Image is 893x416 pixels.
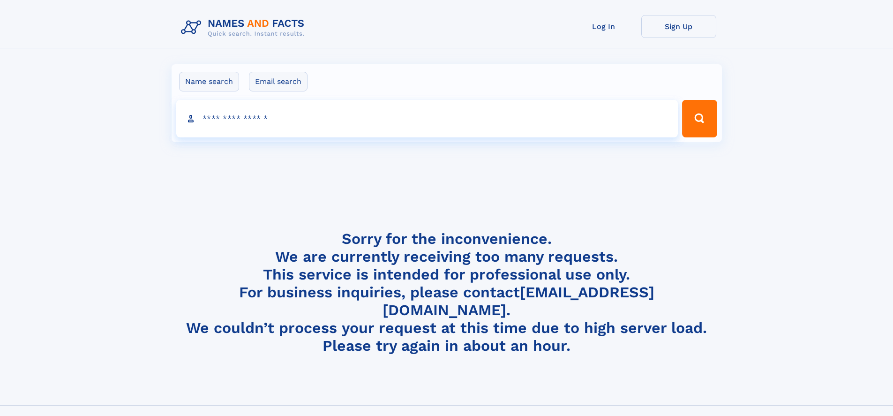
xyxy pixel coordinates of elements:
[682,100,717,137] button: Search Button
[641,15,716,38] a: Sign Up
[176,100,678,137] input: search input
[177,15,312,40] img: Logo Names and Facts
[179,72,239,91] label: Name search
[383,283,654,319] a: [EMAIL_ADDRESS][DOMAIN_NAME]
[177,230,716,355] h4: Sorry for the inconvenience. We are currently receiving too many requests. This service is intend...
[566,15,641,38] a: Log In
[249,72,308,91] label: Email search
